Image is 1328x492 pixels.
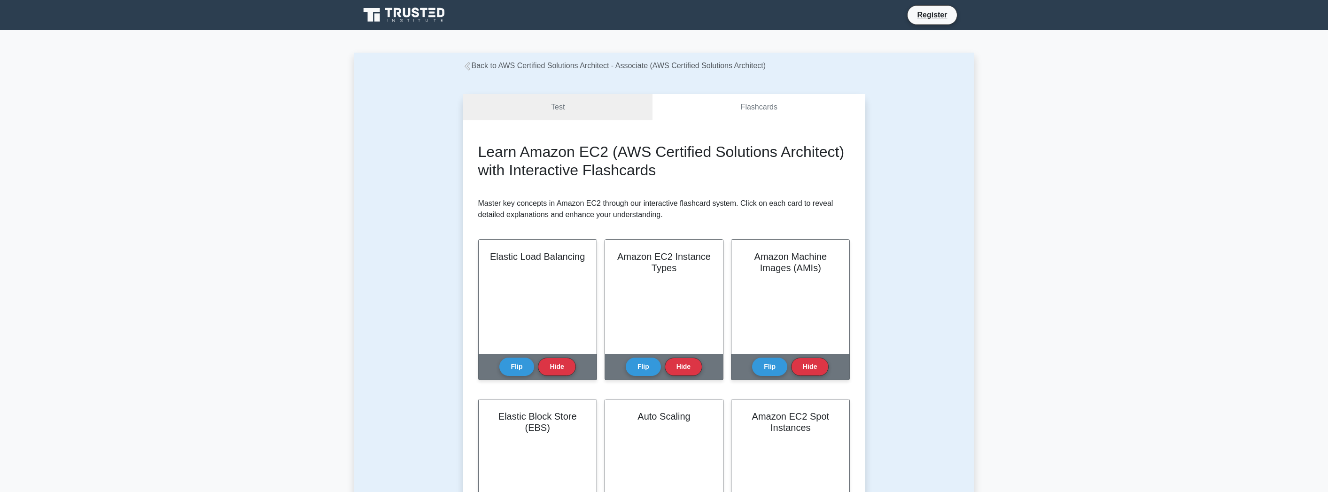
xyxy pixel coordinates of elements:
p: Master key concepts in Amazon EC2 through our interactive flashcard system. Click on each card to... [478,198,850,220]
a: Flashcards [652,94,865,121]
h2: Elastic Block Store (EBS) [490,411,585,433]
button: Hide [791,358,829,376]
h2: Amazon Machine Images (AMIs) [743,251,838,273]
a: Back to AWS Certified Solutions Architect - Associate (AWS Certified Solutions Architect) [463,62,766,70]
h2: Auto Scaling [616,411,712,422]
button: Hide [538,358,575,376]
h2: Elastic Load Balancing [490,251,585,262]
h2: Amazon EC2 Spot Instances [743,411,838,433]
a: Test [463,94,653,121]
button: Flip [499,358,535,376]
button: Flip [752,358,787,376]
button: Flip [626,358,661,376]
button: Hide [665,358,702,376]
h2: Amazon EC2 Instance Types [616,251,712,273]
a: Register [911,9,953,21]
h2: Learn Amazon EC2 (AWS Certified Solutions Architect) with Interactive Flashcards [478,143,850,179]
